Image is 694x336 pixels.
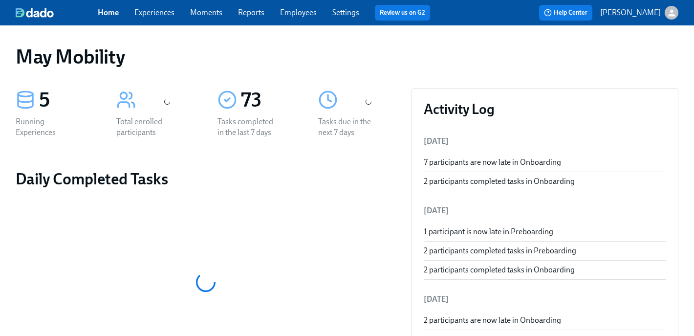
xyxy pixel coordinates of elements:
a: Reports [238,8,264,17]
div: 7 participants are now late in Onboarding [424,157,666,168]
div: Total enrolled participants [116,116,179,138]
p: [PERSON_NAME] [600,7,661,18]
div: 2 participants are now late in Onboarding [424,315,666,326]
div: 2 participants completed tasks in Onboarding [424,265,666,275]
div: Running Experiences [16,116,78,138]
h1: May Mobility [16,45,125,68]
a: Experiences [134,8,174,17]
h3: Activity Log [424,100,666,118]
div: 5 [39,88,93,112]
span: Help Center [544,8,587,18]
h2: Daily Completed Tasks [16,169,396,189]
div: Tasks due in the next 7 days [318,116,381,138]
button: [PERSON_NAME] [600,6,678,20]
a: dado [16,8,98,18]
li: [DATE] [424,199,666,223]
button: Review us on G2 [375,5,430,21]
button: Help Center [539,5,592,21]
div: 2 participants completed tasks in Preboarding [424,246,666,256]
span: [DATE] [424,136,449,146]
img: dado [16,8,54,18]
div: 73 [241,88,295,112]
a: Settings [332,8,359,17]
div: Tasks completed in the last 7 days [217,116,280,138]
a: Review us on G2 [380,8,425,18]
a: Moments [190,8,222,17]
a: Home [98,8,119,17]
div: 2 participants completed tasks in Onboarding [424,176,666,187]
a: Employees [280,8,317,17]
div: 1 participant is now late in Preboarding [424,226,666,237]
li: [DATE] [424,288,666,311]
